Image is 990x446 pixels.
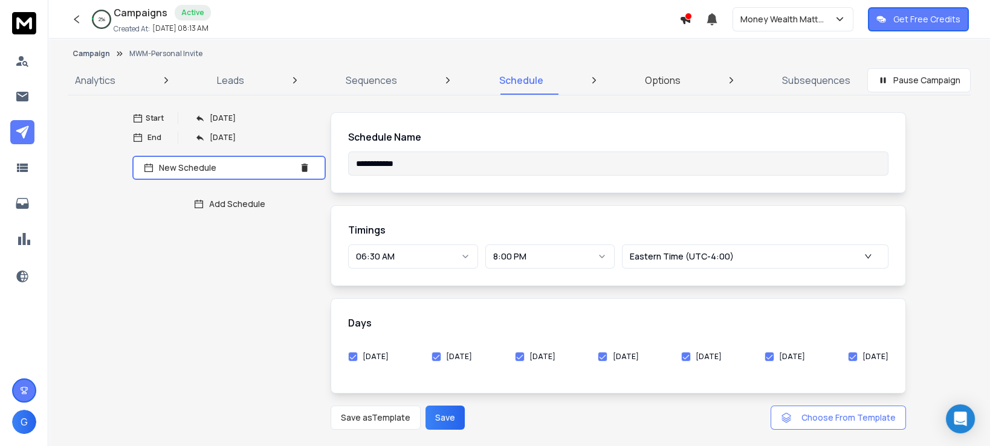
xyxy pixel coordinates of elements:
[363,352,389,362] label: [DATE]
[348,223,888,237] h1: Timings
[946,404,975,433] div: Open Intercom Messenger
[68,66,123,95] a: Analytics
[114,24,150,34] p: Created At:
[446,352,472,362] label: [DATE]
[638,66,688,95] a: Options
[147,133,161,142] p: End
[868,7,969,31] button: Get Free Credits
[99,16,105,23] p: 2 %
[75,73,115,88] p: Analytics
[630,250,739,263] p: Eastern Time (UTC-4:00)
[492,66,551,95] a: Schedule
[346,73,397,88] p: Sequences
[73,49,110,59] button: Campaign
[485,244,615,269] button: 8:00 PM
[425,406,465,430] button: Save
[175,5,211,21] div: Active
[210,113,236,123] p: [DATE]
[893,13,960,25] p: Get Free Credits
[152,24,209,33] p: [DATE] 08:13 AM
[740,13,834,25] p: Money Wealth Matters
[210,66,251,95] a: Leads
[331,406,421,430] button: Save asTemplate
[12,410,36,434] button: G
[645,73,681,88] p: Options
[499,73,543,88] p: Schedule
[348,244,478,269] button: 06:30 AM
[114,5,167,20] h1: Campaigns
[217,73,244,88] p: Leads
[612,352,638,362] label: [DATE]
[529,352,555,362] label: [DATE]
[129,49,202,59] p: MWM-Personal Invite
[348,130,888,144] h1: Schedule Name
[771,406,906,430] button: Choose From Template
[348,316,888,330] h1: Days
[159,162,294,174] p: New Schedule
[782,73,850,88] p: Subsequences
[775,66,858,95] a: Subsequences
[338,66,404,95] a: Sequences
[867,68,971,92] button: Pause Campaign
[779,352,805,362] label: [DATE]
[696,352,722,362] label: [DATE]
[210,133,236,142] p: [DATE]
[146,113,164,123] p: Start
[862,352,888,362] label: [DATE]
[132,192,326,216] button: Add Schedule
[801,412,896,424] span: Choose From Template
